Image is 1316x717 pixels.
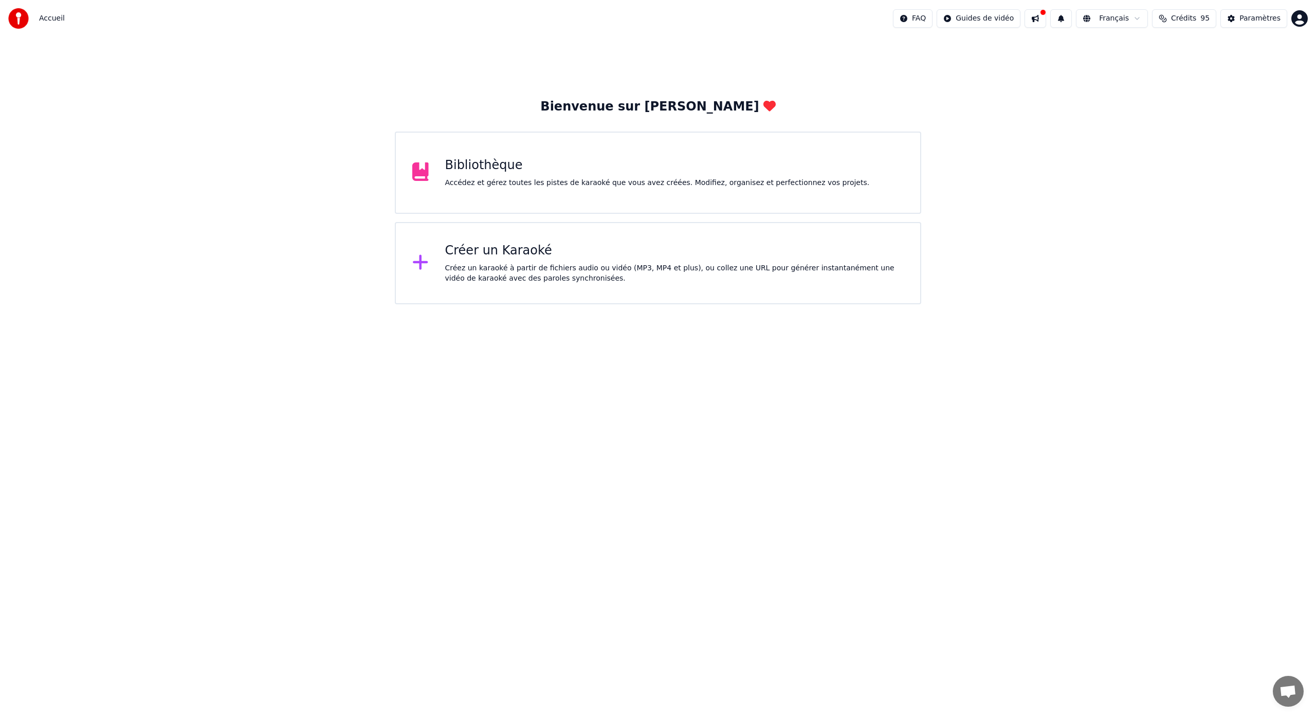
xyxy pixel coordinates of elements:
div: Créez un karaoké à partir de fichiers audio ou vidéo (MP3, MP4 et plus), ou collez une URL pour g... [445,263,904,284]
button: FAQ [893,9,933,28]
span: 95 [1200,13,1210,24]
div: Bienvenue sur [PERSON_NAME] [540,99,775,115]
span: Accueil [39,13,65,24]
div: Créer un Karaoké [445,243,904,259]
span: Crédits [1171,13,1196,24]
nav: breadcrumb [39,13,65,24]
div: Accédez et gérez toutes les pistes de karaoké que vous avez créées. Modifiez, organisez et perfec... [445,178,870,188]
img: youka [8,8,29,29]
div: Paramètres [1239,13,1281,24]
div: Bibliothèque [445,157,870,174]
button: Paramètres [1220,9,1287,28]
button: Guides de vidéo [937,9,1020,28]
button: Crédits95 [1152,9,1216,28]
div: Ouvrir le chat [1273,676,1304,707]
